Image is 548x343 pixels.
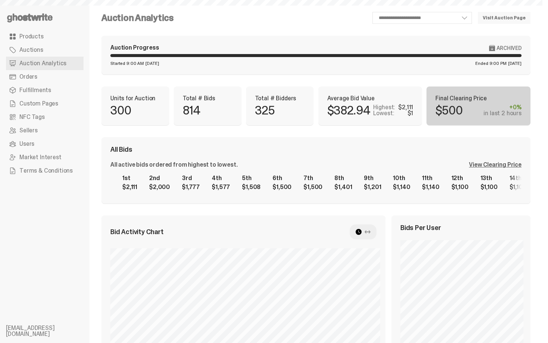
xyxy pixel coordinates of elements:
[6,57,84,70] a: Auction Analytics
[364,175,381,181] div: 9th
[242,184,261,190] div: $1,508
[183,104,201,116] p: 814
[400,224,441,231] span: Bids Per User
[393,175,410,181] div: 10th
[6,137,84,151] a: Users
[6,164,84,177] a: Terms & Conditions
[481,175,498,181] div: 13th
[255,104,275,116] p: 325
[373,104,395,110] p: Highest:
[19,141,34,147] span: Users
[19,47,43,53] span: Auctions
[475,61,506,66] span: Ended 9:00 PM
[364,184,381,190] div: $1,201
[19,154,62,160] span: Market Interest
[422,184,439,190] div: $1,140
[398,104,413,110] div: $2,111
[6,30,84,43] a: Products
[19,168,73,174] span: Terms & Conditions
[110,146,132,153] span: All Bids
[6,97,84,110] a: Custom Pages
[19,101,58,107] span: Custom Pages
[149,184,170,190] div: $2,000
[242,175,261,181] div: 5th
[122,184,137,190] div: $2,111
[6,110,84,124] a: NFC Tags
[6,151,84,164] a: Market Interest
[110,61,144,66] span: Started 9:00 AM
[508,61,522,66] span: [DATE]
[19,74,37,80] span: Orders
[19,34,44,40] span: Products
[182,184,200,190] div: $1,777
[497,45,522,51] span: Archived
[19,114,45,120] span: NFC Tags
[303,184,322,190] div: $1,500
[334,175,352,181] div: 8th
[373,110,394,116] p: Lowest:
[510,184,527,190] div: $1,100
[327,104,370,116] p: $382.94
[334,184,352,190] div: $1,401
[101,13,174,22] h4: Auction Analytics
[149,175,170,181] div: 2nd
[451,175,469,181] div: 12th
[110,95,160,101] p: Units for Auction
[110,45,159,51] div: Auction Progress
[145,61,159,66] span: [DATE]
[478,12,530,24] a: Visit Auction Page
[110,162,237,168] div: All active bids ordered from highest to lowest.
[6,84,84,97] a: Fulfillments
[484,110,522,116] div: in last 2 hours
[19,87,51,93] span: Fulfillments
[6,70,84,84] a: Orders
[6,124,84,137] a: Sellers
[481,184,498,190] div: $1,100
[273,184,292,190] div: $1,500
[435,95,522,101] p: Final Clearing Price
[327,95,413,101] p: Average Bid Value
[484,104,522,110] div: +0%
[19,128,38,133] span: Sellers
[422,175,439,181] div: 11th
[19,60,66,66] span: Auction Analytics
[435,104,463,116] p: $500
[407,110,413,116] div: $1
[255,95,305,101] p: Total # Bidders
[393,184,410,190] div: $1,140
[6,325,95,337] li: [EMAIL_ADDRESS][DOMAIN_NAME]
[110,229,164,235] span: Bid Activity Chart
[212,184,230,190] div: $1,577
[6,43,84,57] a: Auctions
[183,95,233,101] p: Total # Bids
[273,175,292,181] div: 6th
[451,184,469,190] div: $1,100
[469,162,522,168] div: View Clearing Price
[122,175,137,181] div: 1st
[510,175,527,181] div: 14th
[303,175,322,181] div: 7th
[110,104,132,116] p: 300
[182,175,200,181] div: 3rd
[212,175,230,181] div: 4th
